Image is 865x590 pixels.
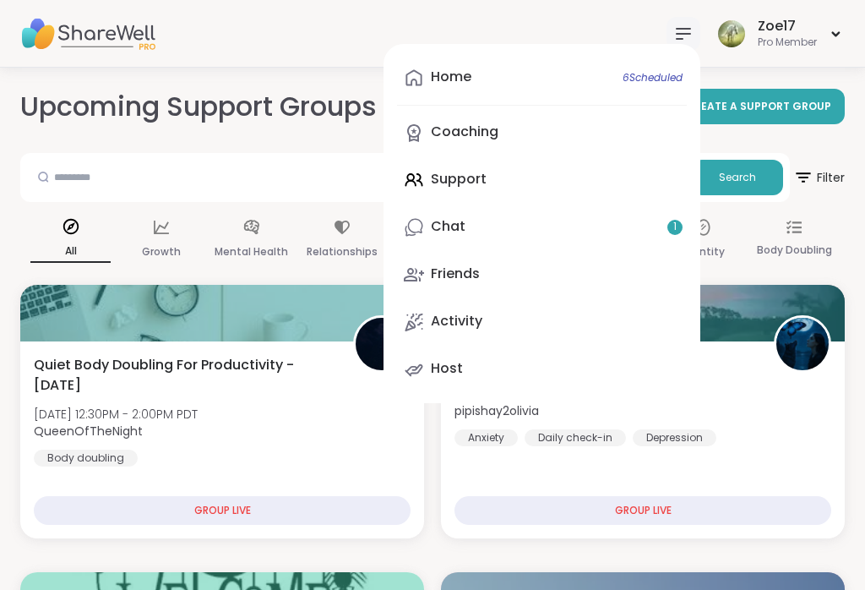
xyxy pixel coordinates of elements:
[431,312,482,331] div: Activity
[686,100,831,114] span: CREATE A SUPPORT GROUP
[776,318,829,370] img: pipishay2olivia
[34,355,335,396] span: Quiet Body Doubling For Productivity - [DATE]
[431,217,465,236] div: Chat
[683,242,725,262] p: Identity
[758,17,817,36] div: Zoe17
[758,36,817,50] div: Pro Member
[652,89,845,124] a: CREATE A SUPPORT GROUP
[431,265,480,283] div: Friends
[34,496,411,525] div: GROUP LIVE
[356,318,408,370] img: QueenOfTheNight
[431,123,498,141] div: Coaching
[623,71,683,85] span: 6 Scheduled
[397,254,687,295] a: Friends
[454,496,831,525] div: GROUP LIVE
[431,359,463,378] div: Host
[525,429,626,446] div: Daily check-in
[397,57,687,98] a: Home6Scheduled
[757,240,832,260] p: Body Doubling
[793,157,845,198] span: Filter
[454,402,539,419] b: pipishay2olivia
[30,241,111,263] p: All
[431,68,471,86] div: Home
[34,450,138,467] div: Body doubling
[142,242,181,262] p: Growth
[34,423,143,440] b: QueenOfTheNight
[20,4,155,63] img: ShareWell Nav Logo
[633,429,716,446] div: Depression
[34,406,198,423] span: [DATE] 12:30PM - 2:00PM PDT
[397,207,687,248] a: Chat1
[692,160,783,195] button: Search
[718,20,745,47] img: Zoe17
[673,220,677,234] span: 1
[20,88,377,126] h2: Upcoming Support Groups
[454,429,518,446] div: Anxiety
[793,153,845,202] button: Filter
[215,242,288,262] p: Mental Health
[397,349,687,390] a: Host
[397,112,687,153] a: Coaching
[307,242,378,262] p: Relationships
[397,302,687,342] a: Activity
[719,170,756,185] span: Search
